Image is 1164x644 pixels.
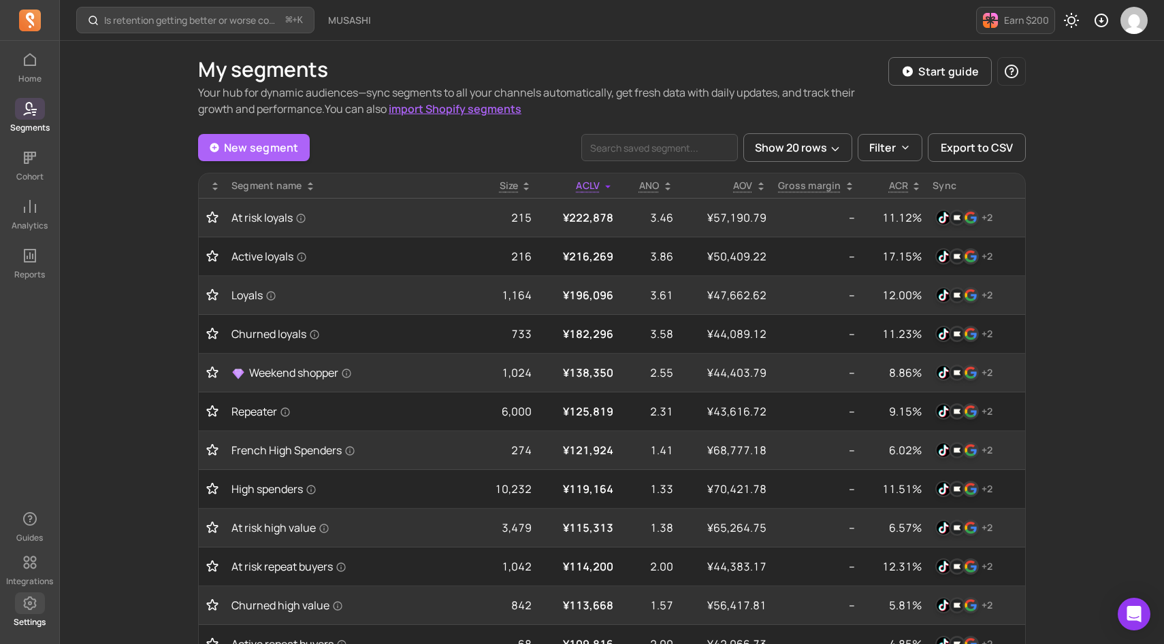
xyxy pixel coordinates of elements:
p: 8.86% [866,365,922,381]
button: tiktokklaviyogoogle+2 [933,478,995,500]
p: 17.15% [866,248,922,265]
p: + 2 [982,560,992,573]
button: Toggle favorite [204,443,221,457]
button: Toggle favorite [204,250,221,263]
p: ¥182,296 [543,326,613,342]
button: Toggle favorite [204,598,221,612]
img: klaviyo [949,520,965,536]
p: 6.57% [866,520,922,536]
img: klaviyo [949,209,965,226]
p: 3,479 [479,520,532,536]
p: 2.31 [624,403,673,420]
span: Export to CSV [941,139,1013,156]
p: ¥44,403.79 [684,365,766,381]
img: google [963,520,979,536]
img: tiktok [935,248,952,265]
img: tiktok [935,287,952,303]
a: Churned high value [231,597,468,613]
img: tiktok [935,520,952,536]
p: ¥70,421.78 [684,481,766,497]
a: New segment [198,134,310,161]
p: + 2 [982,250,992,263]
p: 3.61 [624,287,673,303]
button: Filter [858,134,922,161]
p: -- [777,248,855,265]
p: ¥114,200 [543,558,613,575]
img: klaviyo [949,597,965,613]
img: tiktok [935,326,952,342]
img: google [963,248,979,265]
p: + 2 [982,405,992,418]
button: Earn $200 [976,7,1055,34]
p: ¥56,417.81 [684,597,766,613]
a: Weekend shopper [231,365,468,381]
p: 12.00% [866,287,922,303]
span: Size [500,179,519,192]
img: klaviyo [949,558,965,575]
button: Toggle favorite [204,211,221,224]
p: 733 [479,326,532,342]
p: 10,232 [479,481,532,497]
p: 6.02% [866,442,922,458]
img: klaviyo [949,326,965,342]
a: Active loyals [231,248,468,265]
img: tiktok [935,365,952,381]
span: High spenders [231,481,317,497]
p: Filter [869,139,896,156]
div: Sync [933,179,1020,192]
p: Reports [14,269,45,280]
p: Start guide [918,63,979,80]
p: + 2 [982,598,992,612]
p: Home [18,73,42,84]
button: Toggle dark mode [1058,7,1085,34]
button: Toggle favorite [204,405,221,418]
img: google [963,287,979,303]
button: Toggle favorite [204,288,221,302]
p: ¥222,878 [543,209,613,226]
img: google [963,442,979,458]
button: tiktokklaviyogoogle+2 [933,517,995,539]
img: google [963,326,979,342]
p: Settings [14,617,46,628]
span: ACLV [576,179,600,192]
p: ¥216,269 [543,248,613,265]
a: At risk repeat buyers [231,558,468,575]
span: French High Spenders [231,442,355,458]
img: klaviyo [949,403,965,420]
p: 9.15% [866,403,922,420]
p: 3.58 [624,326,673,342]
button: tiktokklaviyogoogle+2 [933,284,995,306]
span: Weekend shopper [249,365,352,381]
p: 5.81% [866,597,922,613]
span: Loyals [231,287,276,303]
img: klaviyo [949,248,965,265]
p: 1.38 [624,520,673,536]
span: + [286,13,303,27]
img: google [963,597,979,613]
button: tiktokklaviyogoogle+2 [933,245,995,267]
p: ¥44,089.12 [684,326,766,342]
div: Segment name [231,179,468,192]
p: Gross margin [778,179,841,192]
img: google [963,403,979,420]
p: + 2 [982,482,992,496]
img: klaviyo [949,442,965,458]
div: Open Intercom Messenger [1118,598,1150,630]
span: Churned high value [231,597,343,613]
p: 274 [479,442,532,458]
p: 2.00 [624,558,673,575]
kbd: K [297,15,303,26]
p: Cohort [16,171,44,182]
p: ¥138,350 [543,365,613,381]
span: At risk repeat buyers [231,558,346,575]
p: + 2 [982,211,992,224]
p: 11.51% [866,481,922,497]
p: ¥47,662.62 [684,287,766,303]
p: 216 [479,248,532,265]
p: ACR [889,179,909,192]
button: tiktokklaviyogoogle+2 [933,594,995,616]
button: Is retention getting better or worse compared to last year?⌘+K [76,7,314,33]
img: klaviyo [949,287,965,303]
button: tiktokklaviyogoogle+2 [933,556,995,577]
button: Start guide [888,57,992,86]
